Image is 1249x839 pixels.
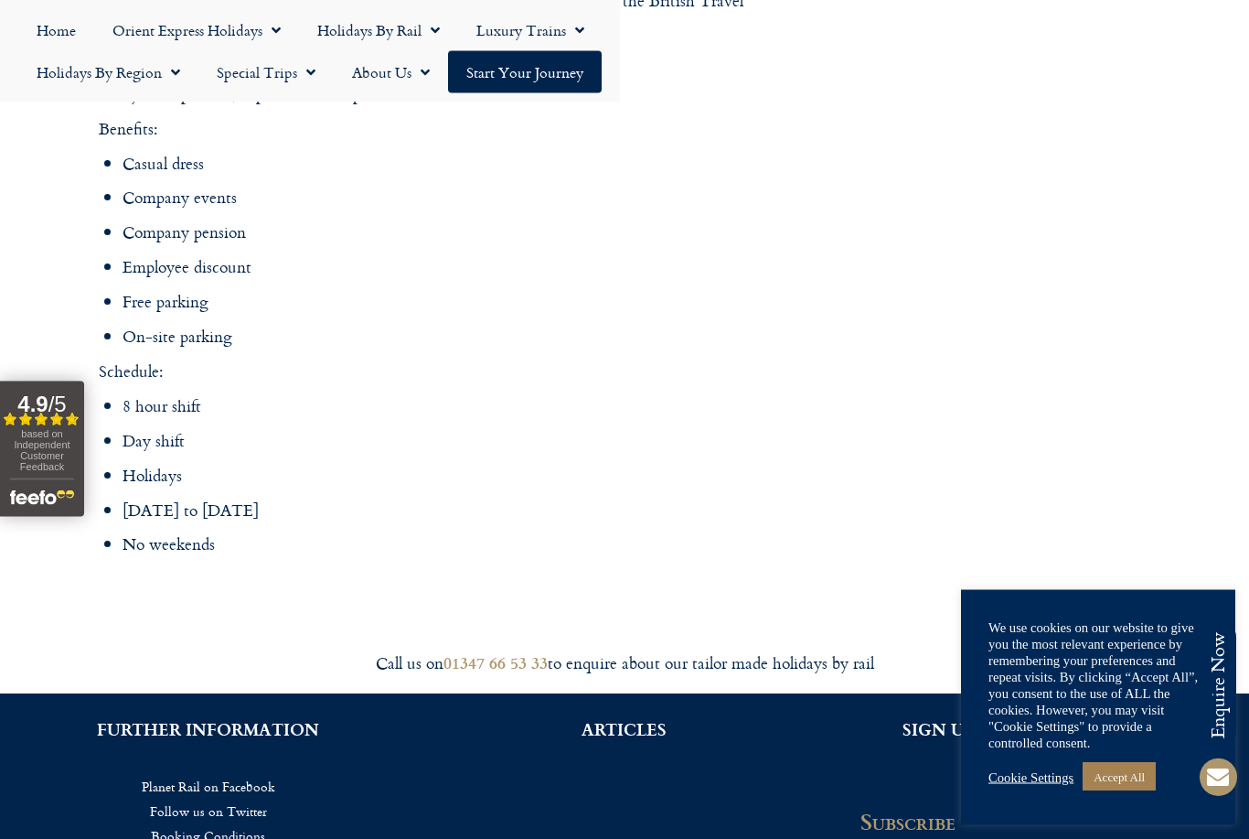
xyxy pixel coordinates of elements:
[198,51,334,93] a: Special Trips
[123,465,785,489] li: Holidays
[123,533,785,557] li: No weekends
[860,722,1222,755] h2: SIGN UP FOR THE PLANET RAIL NEWSLETTER
[99,360,785,384] p: Schedule:
[860,810,1144,835] h2: Subscribe
[27,800,389,824] a: Follow us on Twitter
[123,430,785,454] li: Day shift
[123,187,785,210] li: Company events
[123,500,785,523] li: [DATE] to [DATE]
[448,51,602,93] a: Start your Journey
[299,9,458,51] a: Holidays by Rail
[123,153,785,177] li: Casual dress
[123,326,785,350] li: On-site parking
[94,9,299,51] a: Orient Express Holidays
[334,51,448,93] a: About Us
[458,9,603,51] a: Luxury Trains
[1083,763,1156,791] a: Accept All
[443,722,805,738] h2: ARTICLES
[443,651,548,675] a: 01347 66 53 33
[123,221,785,245] li: Company pension
[112,653,1137,674] div: Call us on to enquire about our tailor made holidays by rail
[988,769,1073,786] a: Cookie Settings
[123,291,785,315] li: Free parking
[99,118,785,142] p: Benefits:
[123,256,785,280] li: Employee discount
[988,619,1208,751] div: We use cookies on our website to give you the most relevant experience by remembering your prefer...
[27,722,389,738] h2: FURTHER INFORMATION
[9,9,611,93] nav: Menu
[123,395,785,419] li: 8 hour shift
[18,51,198,93] a: Holidays by Region
[27,775,389,800] a: Planet Rail on Facebook
[18,9,94,51] a: Home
